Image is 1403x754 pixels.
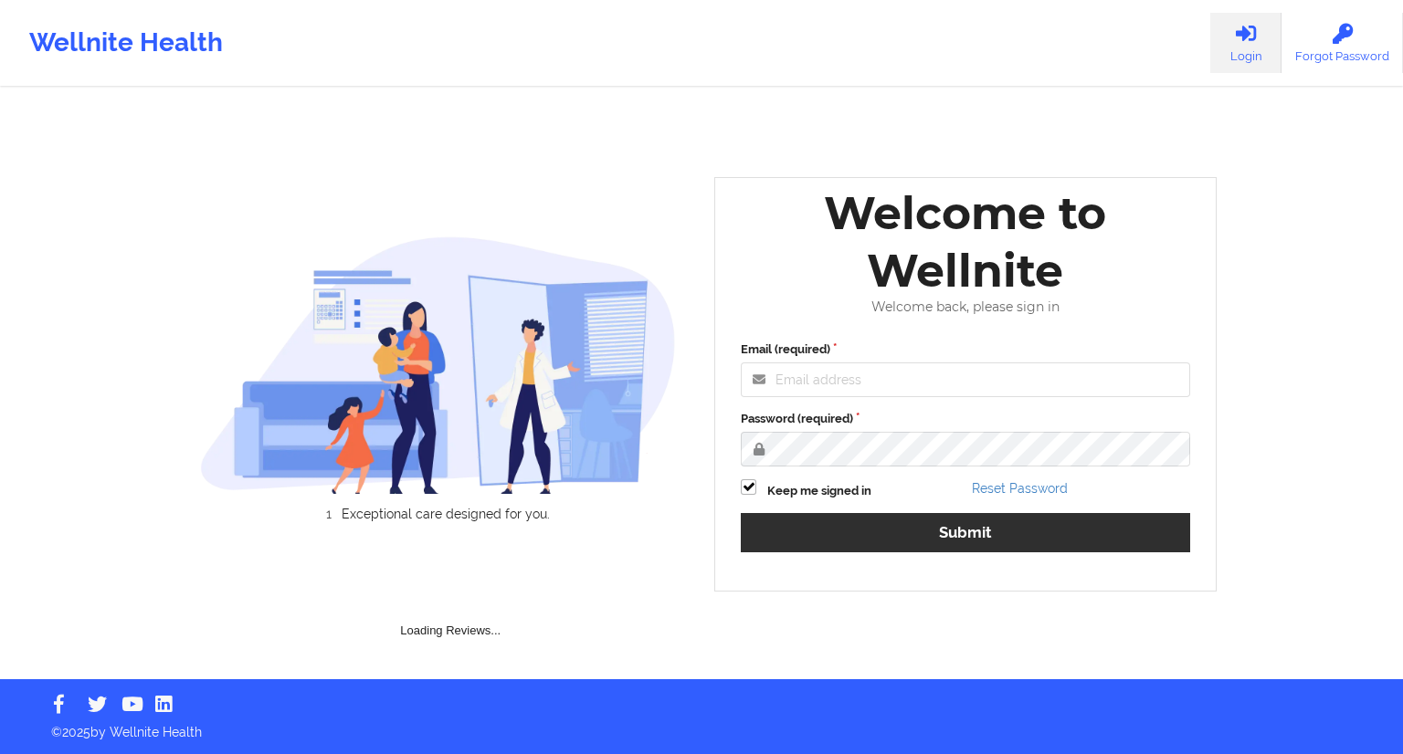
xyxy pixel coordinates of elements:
label: Keep me signed in [767,482,871,500]
li: Exceptional care designed for you. [216,507,676,521]
div: Loading Reviews... [200,552,702,640]
div: Welcome back, please sign in [728,299,1203,315]
a: Forgot Password [1282,13,1403,73]
a: Reset Password [972,481,1068,496]
img: wellnite-auth-hero_200.c722682e.png [200,236,677,494]
label: Email (required) [741,340,1190,359]
input: Email address [741,362,1190,397]
div: Welcome to Wellnite [728,184,1203,299]
button: Submit [741,513,1190,552]
p: © 2025 by Wellnite Health [38,710,1365,741]
a: Login [1210,13,1282,73]
label: Password (required) [741,410,1190,428]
